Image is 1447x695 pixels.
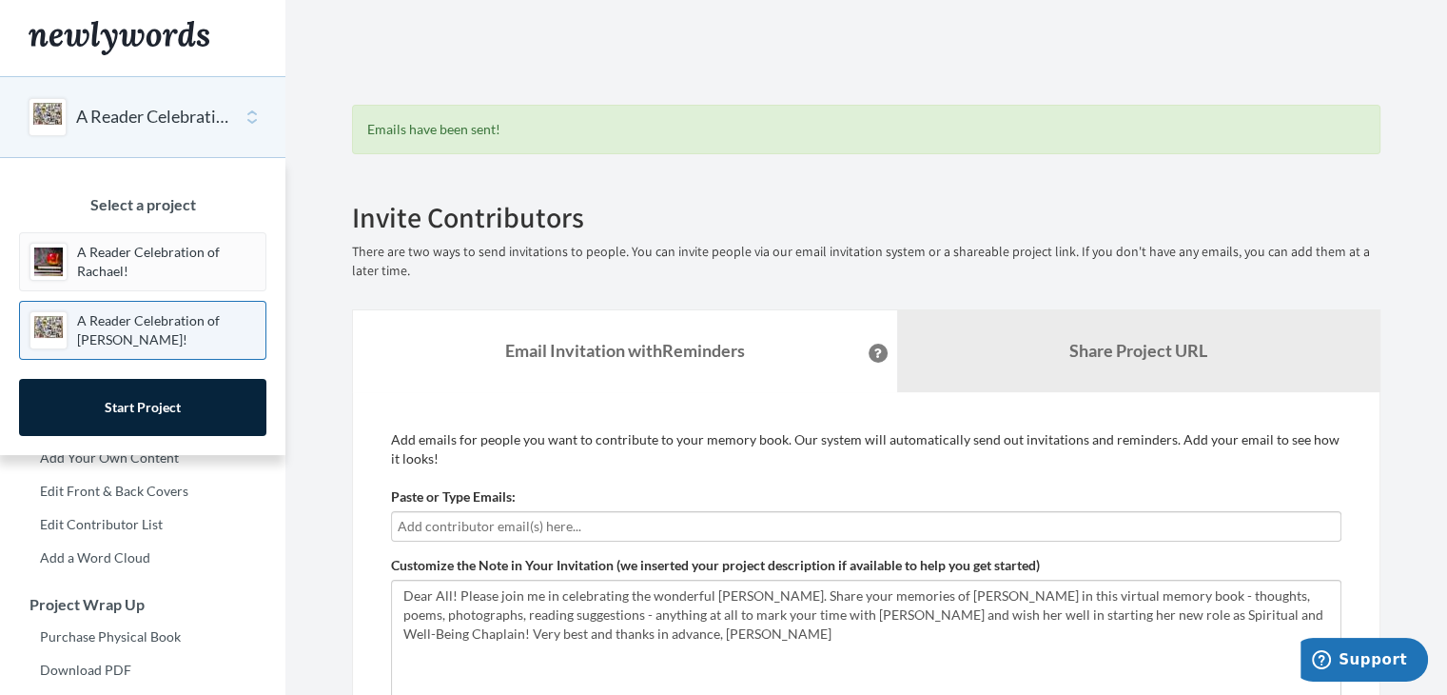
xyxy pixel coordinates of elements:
[352,243,1380,281] p: There are two ways to send invitations to people. You can invite people via our email invitation ...
[19,232,266,291] a: A Reader Celebration of Rachael!
[1069,340,1207,361] b: Share Project URL
[1,596,285,613] h3: Project Wrap Up
[398,516,1335,537] input: Add contributor email(s) here...
[391,556,1040,575] label: Customize the Note in Your Invitation (we inserted your project description if available to help ...
[391,487,516,506] label: Paste or Type Emails:
[29,21,209,55] img: Newlywords logo
[19,301,266,360] a: A Reader Celebration of [PERSON_NAME]!
[76,105,230,129] button: A Reader Celebration of [PERSON_NAME]!
[19,196,266,213] h3: Select a project
[391,430,1341,468] p: Add emails for people you want to contribute to your memory book. Our system will automatically s...
[1300,638,1428,685] iframe: Opens a widget where you can chat to one of our agents
[19,379,266,436] a: Start Project
[505,340,745,361] strong: Email Invitation with Reminders
[352,105,1380,154] div: Emails have been sent!
[352,202,1380,233] h2: Invite Contributors
[77,311,256,349] p: A Reader Celebration of [PERSON_NAME]!
[77,243,256,281] p: A Reader Celebration of Rachael!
